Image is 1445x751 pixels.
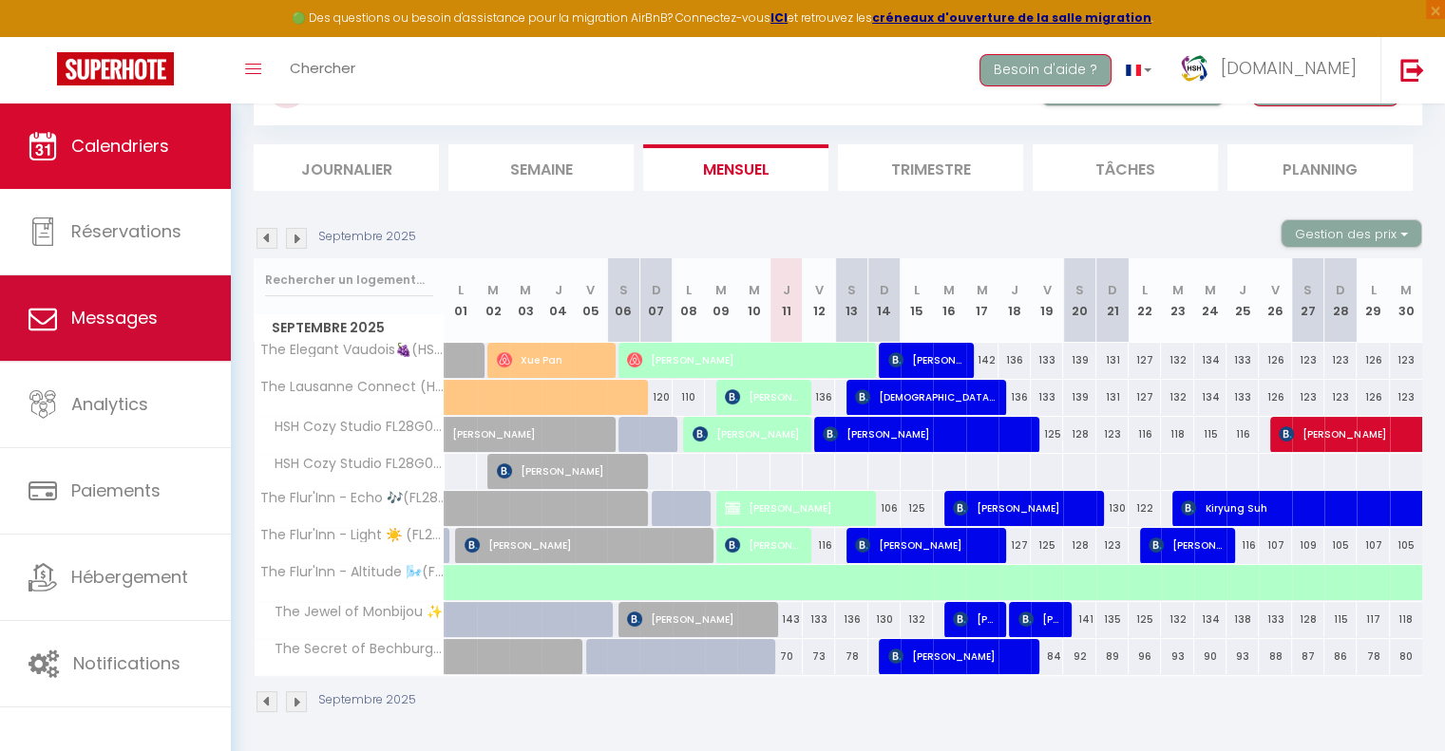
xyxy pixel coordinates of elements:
[693,416,800,452] span: [PERSON_NAME]
[1324,602,1357,637] div: 115
[1194,380,1226,415] div: 134
[1096,528,1129,563] div: 123
[953,490,1093,526] span: [PERSON_NAME]
[1011,281,1018,299] abbr: J
[715,281,727,299] abbr: M
[318,691,416,709] p: Septembre 2025
[257,343,447,357] span: The Elegant Vaudois🍇(HSH Barre 6)
[1149,527,1224,563] span: [PERSON_NAME]
[276,37,370,103] a: Chercher
[639,258,672,343] th: 07
[1161,343,1193,378] div: 132
[686,281,692,299] abbr: L
[57,52,174,85] img: Super Booking
[627,601,767,637] span: [PERSON_NAME]
[1129,380,1161,415] div: 127
[705,258,737,343] th: 09
[847,281,856,299] abbr: S
[265,263,433,297] input: Rechercher un logement...
[979,54,1112,86] button: Besoin d'aide ?
[803,380,835,415] div: 136
[1226,602,1259,637] div: 138
[1357,343,1389,378] div: 126
[815,281,824,299] abbr: V
[998,528,1031,563] div: 127
[575,258,607,343] th: 05
[1031,528,1063,563] div: 125
[1043,281,1052,299] abbr: V
[257,528,447,542] span: The Flur'Inn - Light ☀️ (FL28G2LI)
[1292,343,1324,378] div: 123
[1194,343,1226,378] div: 134
[1063,528,1095,563] div: 128
[783,281,790,299] abbr: J
[1129,258,1161,343] th: 22
[1390,258,1422,343] th: 30
[673,258,705,343] th: 08
[71,134,169,158] span: Calendriers
[872,9,1151,26] strong: créneaux d'ouverture de la salle migration
[770,639,803,674] div: 70
[855,379,995,415] span: [DEMOGRAPHIC_DATA] Choudhury
[803,528,835,563] div: 116
[1075,281,1084,299] abbr: S
[257,491,447,505] span: The Flur'Inn - Echo 🎶(FL28G2MR)
[1292,602,1324,637] div: 128
[1194,602,1226,637] div: 134
[1259,343,1291,378] div: 126
[1226,258,1259,343] th: 25
[71,306,158,329] span: Messages
[607,258,639,343] th: 06
[1324,343,1357,378] div: 123
[1390,602,1422,637] div: 118
[71,479,161,502] span: Paiements
[1357,639,1389,674] div: 78
[497,342,604,378] span: Xue Pan
[1096,639,1129,674] div: 89
[1129,602,1161,637] div: 125
[1096,491,1129,526] div: 130
[1194,639,1226,674] div: 90
[1271,281,1280,299] abbr: V
[725,490,865,526] span: [PERSON_NAME]
[1129,491,1161,526] div: 122
[748,281,759,299] abbr: M
[497,453,637,489] span: [PERSON_NAME]
[1018,601,1061,637] span: [PERSON_NAME]
[619,281,628,299] abbr: S
[803,639,835,674] div: 73
[652,281,661,299] abbr: D
[1142,281,1148,299] abbr: L
[586,281,595,299] abbr: V
[1096,343,1129,378] div: 131
[803,258,835,343] th: 12
[770,258,803,343] th: 11
[465,527,701,563] span: [PERSON_NAME]
[953,601,996,637] span: [PERSON_NAME]
[998,343,1031,378] div: 136
[737,258,770,343] th: 10
[933,258,965,343] th: 16
[1096,258,1129,343] th: 21
[452,406,671,442] span: [PERSON_NAME]
[1031,258,1063,343] th: 19
[71,219,181,243] span: Réservations
[888,638,1028,674] span: [PERSON_NAME]
[1259,380,1291,415] div: 126
[835,258,867,343] th: 13
[1357,380,1389,415] div: 126
[445,258,477,343] th: 01
[1063,258,1095,343] th: 20
[555,281,562,299] abbr: J
[1226,528,1259,563] div: 116
[1259,258,1291,343] th: 26
[1166,37,1380,103] a: ... [DOMAIN_NAME]
[1031,417,1063,452] div: 125
[257,602,447,623] span: The Jewel of Monbijou ✨
[1370,281,1376,299] abbr: L
[509,258,542,343] th: 03
[1221,56,1357,80] span: [DOMAIN_NAME]
[1292,258,1324,343] th: 27
[1357,528,1389,563] div: 107
[520,281,531,299] abbr: M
